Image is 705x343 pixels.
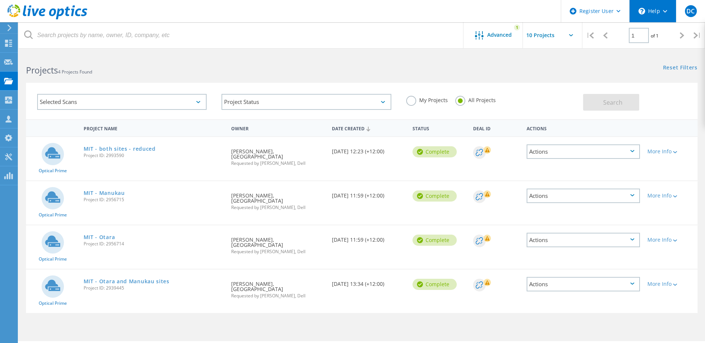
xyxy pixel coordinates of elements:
div: Actions [523,121,644,135]
div: [DATE] 11:59 (+12:00) [328,181,409,206]
span: Requested by [PERSON_NAME], Dell [231,294,324,298]
div: Complete [413,146,457,157]
div: [PERSON_NAME], [GEOGRAPHIC_DATA] [227,181,328,217]
span: Project ID: 2956715 [84,197,224,202]
div: [PERSON_NAME], [GEOGRAPHIC_DATA] [227,269,328,306]
div: Complete [413,279,457,290]
span: DC [686,8,695,14]
span: Requested by [PERSON_NAME], Dell [231,205,324,210]
span: Project ID: 2939445 [84,286,224,290]
div: Complete [413,190,457,202]
div: More Info [647,149,694,154]
button: Search [583,94,639,111]
label: My Projects [406,96,448,103]
span: Requested by [PERSON_NAME], Dell [231,161,324,166]
div: Selected Scans [37,94,207,110]
a: MIT - Otara and Manukau sites [84,279,169,284]
div: | [690,22,705,49]
a: Reset Filters [663,65,698,71]
svg: \n [638,8,645,14]
div: [DATE] 13:34 (+12:00) [328,269,409,294]
label: All Projects [455,96,496,103]
div: More Info [647,281,694,287]
span: Optical Prime [39,169,67,173]
span: of 1 [651,33,659,39]
a: MIT - Manukau [84,190,125,196]
a: Live Optics Dashboard [7,16,87,21]
span: Requested by [PERSON_NAME], Dell [231,249,324,254]
span: Advanced [487,32,512,37]
div: Deal Id [469,121,523,135]
div: [DATE] 12:23 (+12:00) [328,137,409,161]
span: Project ID: 2956714 [84,242,224,246]
div: Complete [413,235,457,246]
div: More Info [647,237,694,242]
div: More Info [647,193,694,198]
div: [PERSON_NAME], [GEOGRAPHIC_DATA] [227,225,328,261]
div: Actions [527,233,640,247]
div: Actions [527,189,640,203]
span: Search [603,98,622,107]
div: [DATE] 11:59 (+12:00) [328,225,409,250]
span: Project ID: 2993590 [84,153,224,158]
b: Projects [26,64,58,76]
div: | [582,22,598,49]
div: Date Created [328,121,409,135]
input: Search projects by name, owner, ID, company, etc [19,22,464,48]
div: Actions [527,144,640,159]
span: Optical Prime [39,257,67,261]
div: Project Status [221,94,391,110]
div: Actions [527,277,640,291]
div: Status [409,121,469,135]
span: Optical Prime [39,301,67,306]
span: Optical Prime [39,213,67,217]
a: MIT - Otara [84,235,115,240]
a: MIT - both sites - reduced [84,146,156,151]
div: Owner [227,121,328,135]
div: Project Name [80,121,228,135]
span: 4 Projects Found [58,69,92,75]
div: [PERSON_NAME], [GEOGRAPHIC_DATA] [227,137,328,173]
